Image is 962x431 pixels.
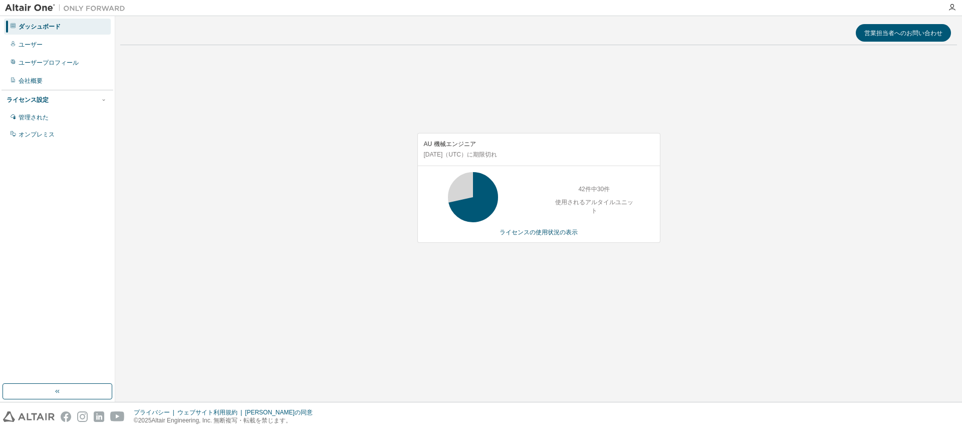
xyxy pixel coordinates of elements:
font: 42件中30件 [578,186,610,193]
font: 営業担当者へのお問い合わせ [864,29,942,37]
font: © [134,417,138,424]
img: linkedin.svg [94,411,104,422]
font: ユーザープロフィール [19,59,79,66]
font: オンプレミス [19,131,55,138]
img: youtube.svg [110,411,125,422]
font: 会社概要 [19,77,43,84]
font: 2025 [138,417,152,424]
img: instagram.svg [77,411,88,422]
font: ライセンス設定 [7,96,49,103]
font: ライセンスの使用状況の表示 [500,229,578,236]
font: ダッシュボード [19,23,61,30]
img: facebook.svg [61,411,71,422]
font: プライバシー [134,409,170,416]
font: 使用されるアルタイルユニット [555,199,633,214]
img: altair_logo.svg [3,411,55,422]
font: Altair Engineering, Inc. 無断複写・転載を禁じます。 [151,417,292,424]
font: ユーザー [19,41,43,48]
font: [DATE] [424,151,443,158]
font: ウェブサイト利用規約 [177,409,237,416]
font: に期限切れ [467,151,497,158]
font: [PERSON_NAME]の同意 [245,409,313,416]
font: AU 機械エンジニア [424,140,476,148]
font: 管理された [19,114,49,121]
font: （UTC） [442,151,467,158]
button: 営業担当者へのお問い合わせ [856,24,951,42]
img: アルタイルワン [5,3,130,13]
